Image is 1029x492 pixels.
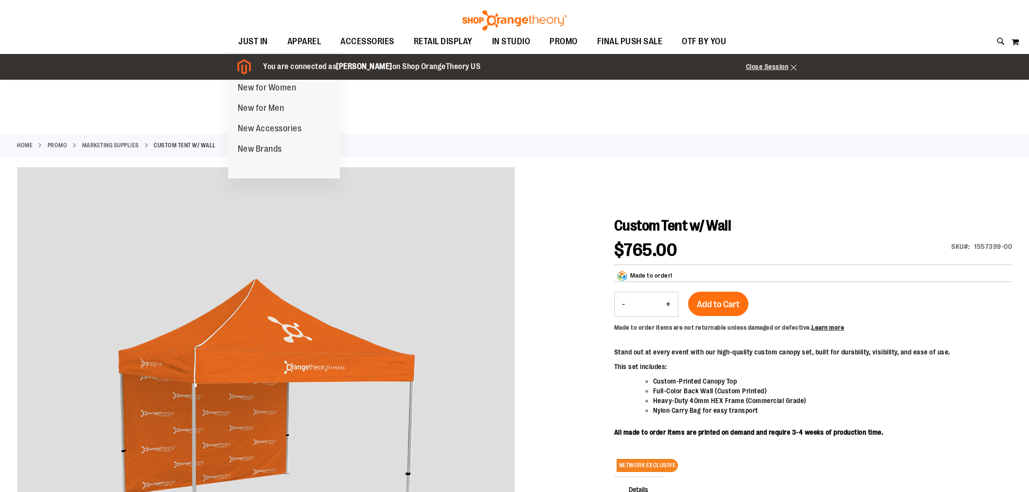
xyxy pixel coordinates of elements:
input: Product quantity [632,293,658,316]
div: 1557399-00 [974,242,1012,251]
a: New for Men [228,98,294,119]
li: Full-Color Back Wall (Custom Printed) [653,386,950,396]
a: OTF BY YOU [672,31,736,53]
button: Add to Cart [688,292,748,316]
a: RETAIL DISPLAY [404,31,482,53]
span: Custom Tent w/ Wall [614,217,731,234]
span: PROMO [550,31,578,53]
span: New Brands [238,144,282,156]
span: Add to Cart [697,299,740,310]
strong: [PERSON_NAME] [336,62,392,71]
div: Made to order items are not returnable unless damaged or defective. [614,323,1012,333]
img: Magento [237,59,251,75]
a: Home [17,141,33,150]
p: This set includes: [614,362,950,371]
span: IN STUDIO [492,31,531,53]
span: New Accessories [238,123,302,136]
div: Made to order! [630,271,673,281]
span: ACCESSORIES [340,31,394,53]
span: NETWORK EXCLUSIVE [617,459,678,472]
p: Stand out at every event with our high-quality custom canopy set, built for durability, visibilit... [614,347,950,357]
span: JUST IN [238,31,268,53]
button: Decrease product quantity [615,292,632,316]
a: FINAL PUSH SALE [587,31,673,53]
a: JUST IN [229,31,278,53]
span: $765.00 [614,240,677,260]
ul: JUST IN [228,53,340,179]
a: APPAREL [278,31,331,53]
span: APPAREL [287,31,321,53]
a: IN STUDIO [482,31,540,53]
span: You are connected as on Shop OrangeTheory US [263,62,480,71]
a: Close Session [746,63,797,70]
a: New Brands [228,139,292,159]
a: New for Women [228,78,306,98]
li: Heavy-Duty 40mm HEX Frame (Commercial Grade) [653,396,950,405]
span: RETAIL DISPLAY [414,31,473,53]
a: PROMO [48,141,68,150]
span: OTF BY YOU [682,31,726,53]
span: All made to order items are printed on demand and require 3-4 weeks of production time. [614,428,884,436]
li: Custom-Printed Canopy Top [653,376,950,386]
strong: SKU [951,243,970,250]
span: New for Men [238,103,284,115]
span: FINAL PUSH SALE [597,31,663,53]
a: Marketing Supplies [82,141,139,150]
button: Increase product quantity [658,292,678,316]
a: Learn more [812,324,844,331]
a: New Accessories [228,119,312,139]
img: Shop Orangetheory [461,10,568,31]
span: New for Women [238,83,297,95]
strong: Custom Tent w/ Wall [154,141,216,150]
a: PROMO [540,31,587,53]
li: Nylon Carry Bag for easy transport [653,405,950,415]
a: ACCESSORIES [331,31,404,53]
